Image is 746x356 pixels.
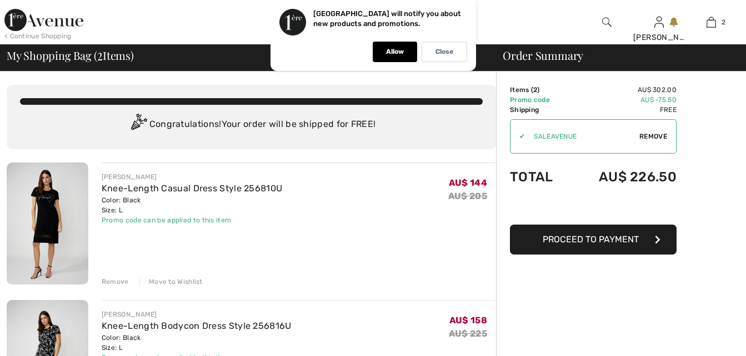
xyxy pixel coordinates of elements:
a: Sign In [654,17,664,27]
span: 2 [97,47,103,62]
td: AU$ 302.00 [569,85,677,95]
td: Free [569,105,677,115]
div: [PERSON_NAME] [102,172,282,182]
input: Promo code [525,120,639,153]
div: [PERSON_NAME] [102,309,292,319]
span: 2 [722,17,725,27]
a: 2 [685,16,737,29]
s: AU$ 225 [449,328,487,339]
img: My Info [654,16,664,29]
div: Promo code can be applied to this item [102,215,282,225]
div: Color: Black Size: L [102,333,292,353]
span: 2 [533,86,537,94]
img: Congratulation2.svg [127,114,149,136]
img: Knee-Length Casual Dress Style 256810U [7,162,88,284]
button: Proceed to Payment [510,225,677,255]
div: Remove [102,277,129,287]
td: Promo code [510,95,569,105]
a: Knee-Length Bodycon Dress Style 256816U [102,321,292,331]
div: Order Summary [489,50,739,61]
div: ✔ [510,131,525,141]
td: Total [510,158,569,196]
span: My Shopping Bag ( Items) [7,50,134,61]
s: AU$ 205 [448,191,487,201]
span: AU$ 158 [449,315,487,326]
div: Move to Wishlist [139,277,203,287]
td: AU$ 226.50 [569,158,677,196]
p: Close [435,48,453,56]
span: Proceed to Payment [543,234,639,245]
p: Allow [386,48,404,56]
td: Items ( ) [510,85,569,95]
iframe: PayPal [510,196,677,221]
span: Remove [639,131,667,141]
img: search the website [602,16,612,29]
div: < Continue Shopping [4,31,72,41]
img: My Bag [707,16,716,29]
img: 1ère Avenue [4,9,83,31]
span: AU$ 144 [449,177,487,188]
td: AU$ -75.50 [569,95,677,105]
td: Shipping [510,105,569,115]
div: [PERSON_NAME] [633,32,684,43]
div: Color: Black Size: L [102,195,282,215]
div: Congratulations! Your order will be shipped for FREE! [20,114,483,136]
p: [GEOGRAPHIC_DATA] will notify you about new products and promotions. [313,9,461,28]
a: Knee-Length Casual Dress Style 256810U [102,183,282,194]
